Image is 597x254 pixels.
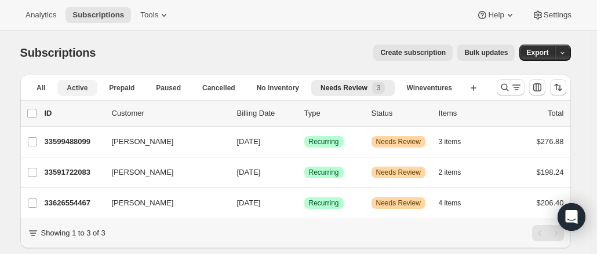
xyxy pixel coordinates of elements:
span: Settings [544,10,571,20]
p: Status [372,108,429,119]
span: Export [526,48,548,57]
span: $206.40 [537,198,564,207]
p: 33591722083 [45,167,103,178]
span: Needs Review [376,168,421,177]
span: $198.24 [537,168,564,176]
span: $276.88 [537,137,564,146]
nav: Pagination [532,225,564,241]
button: Subscriptions [65,7,131,23]
span: Recurring [309,137,339,146]
span: 3 [377,83,381,93]
span: Subscriptions [20,46,96,59]
span: Prepaid [109,83,134,93]
span: [PERSON_NAME] [112,136,174,148]
span: Subscriptions [72,10,124,20]
button: Analytics [19,7,63,23]
div: 33591722083[PERSON_NAME][DATE]SuccessRecurringWarningNeeds Review2 items$198.24 [45,164,564,181]
p: Customer [112,108,228,119]
span: Analytics [26,10,56,20]
p: ID [45,108,103,119]
span: Active [67,83,88,93]
button: Customize table column order and visibility [529,79,545,95]
button: Bulk updates [457,45,515,61]
span: Recurring [309,168,339,177]
span: Needs Review [376,137,421,146]
p: 33599488099 [45,136,103,148]
button: 3 items [439,134,474,150]
p: Billing Date [237,108,295,119]
p: 33626554467 [45,197,103,209]
p: Showing 1 to 3 of 3 [41,227,105,239]
span: [DATE] [237,168,261,176]
button: 2 items [439,164,474,181]
button: 4 items [439,195,474,211]
span: Recurring [309,198,339,208]
div: Type [304,108,362,119]
div: Items [439,108,497,119]
span: 3 items [439,137,461,146]
span: Paused [156,83,181,93]
span: [DATE] [237,198,261,207]
span: 4 items [439,198,461,208]
span: [PERSON_NAME] [112,167,174,178]
button: Export [519,45,555,61]
span: Create subscription [380,48,446,57]
span: Bulk updates [464,48,508,57]
button: More views [27,98,88,111]
button: Tools [133,7,177,23]
span: All [37,83,45,93]
div: Open Intercom Messenger [558,203,585,231]
span: Wineventures [406,83,452,93]
div: 33599488099[PERSON_NAME][DATE]SuccessRecurringWarningNeeds Review3 items$276.88 [45,134,564,150]
span: Cancelled [202,83,235,93]
span: [PERSON_NAME] [112,197,174,209]
span: Needs Review [321,83,367,93]
span: Help [488,10,504,20]
button: Create subscription [373,45,453,61]
span: 2 items [439,168,461,177]
span: No inventory [257,83,299,93]
button: Sort the results [550,79,566,95]
span: [DATE] [237,137,261,146]
button: Settings [525,7,578,23]
div: IDCustomerBilling DateTypeStatusItemsTotal [45,108,564,119]
span: Needs Review [376,198,421,208]
button: Create new view [464,80,483,96]
button: [PERSON_NAME] [105,163,221,182]
div: 33626554467[PERSON_NAME][DATE]SuccessRecurringWarningNeeds Review4 items$206.40 [45,195,564,211]
span: Tools [140,10,158,20]
p: Total [548,108,563,119]
button: Search and filter results [497,79,525,95]
button: [PERSON_NAME] [105,194,221,212]
button: Help [469,7,522,23]
button: [PERSON_NAME] [105,132,221,151]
